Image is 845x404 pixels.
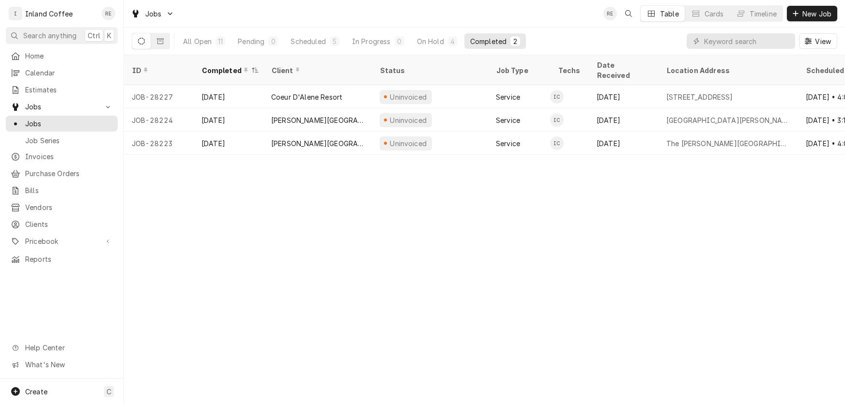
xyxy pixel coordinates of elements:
[512,36,518,46] div: 2
[6,199,118,215] a: Vendors
[6,357,118,373] a: Go to What's New
[352,36,391,46] div: In Progress
[6,48,118,64] a: Home
[25,202,113,212] span: Vendors
[6,216,118,232] a: Clients
[389,138,428,149] div: Uninvoiced
[145,9,162,19] span: Jobs
[124,85,194,108] div: JOB-28227
[6,149,118,165] a: Invoices
[25,135,113,146] span: Job Series
[704,33,790,49] input: Keyword search
[380,65,478,75] div: Status
[194,132,263,155] div: [DATE]
[107,30,111,41] span: K
[124,132,194,155] div: JOB-28223
[6,82,118,98] a: Estimates
[6,165,118,181] a: Purchase Orders
[603,7,617,20] div: Ruth Easley's Avatar
[25,102,98,112] span: Jobs
[550,113,564,127] div: Inland Coffee and Beverage (Service Company)'s Avatar
[417,36,444,46] div: On Hold
[25,51,113,61] span: Home
[6,27,118,44] button: Search anythingCtrlK
[25,359,112,370] span: What's New
[25,85,113,95] span: Estimates
[238,36,264,46] div: Pending
[787,6,837,21] button: New Job
[450,36,456,46] div: 4
[666,115,790,125] div: [GEOGRAPHIC_DATA][PERSON_NAME] [STREET_ADDRESS]
[666,138,790,149] div: The [PERSON_NAME][GEOGRAPHIC_DATA] (Tower) [STREET_ADDRESS]
[25,219,113,229] span: Clients
[660,9,679,19] div: Table
[194,108,263,132] div: [DATE]
[102,7,115,20] div: RE
[271,115,364,125] div: [PERSON_NAME][GEOGRAPHIC_DATA]
[23,30,77,41] span: Search anything
[88,30,100,41] span: Ctrl
[6,251,118,267] a: Reports
[25,9,73,19] div: Inland Coffee
[194,85,263,108] div: [DATE]
[6,340,118,356] a: Go to Help Center
[800,9,833,19] span: New Job
[217,36,223,46] div: 11
[107,387,111,397] span: C
[397,36,402,46] div: 0
[705,9,724,19] div: Cards
[201,65,249,75] div: Completed
[589,85,659,108] div: [DATE]
[550,90,564,104] div: IC
[597,60,649,80] div: Date Received
[496,115,520,125] div: Service
[550,136,564,150] div: Inland Coffee and Beverage (Service Company)'s Avatar
[132,65,184,75] div: ID
[25,343,112,353] span: Help Center
[291,36,325,46] div: Scheduled
[550,136,564,150] div: IC
[271,65,362,75] div: Client
[666,65,788,75] div: Location Address
[6,182,118,198] a: Bills
[25,68,113,78] span: Calendar
[9,7,22,20] div: I
[621,6,636,21] button: Open search
[25,151,113,162] span: Invoices
[550,113,564,127] div: IC
[799,33,837,49] button: View
[603,7,617,20] div: RE
[25,185,113,195] span: Bills
[589,132,659,155] div: [DATE]
[6,65,118,81] a: Calendar
[127,6,178,22] a: Go to Jobs
[496,65,542,75] div: Job Type
[124,108,194,132] div: JOB-28224
[332,36,338,46] div: 5
[666,92,733,102] div: [STREET_ADDRESS]
[271,92,342,102] div: Coeur D'Alene Resort
[25,119,113,129] span: Jobs
[550,90,564,104] div: Inland Coffee and Beverage (Service Company)'s Avatar
[389,115,428,125] div: Uninvoiced
[813,36,833,46] span: View
[6,99,118,115] a: Go to Jobs
[102,7,115,20] div: Ruth Easley's Avatar
[25,168,113,179] span: Purchase Orders
[6,133,118,149] a: Job Series
[589,108,659,132] div: [DATE]
[271,138,364,149] div: [PERSON_NAME][GEOGRAPHIC_DATA]
[25,388,47,396] span: Create
[496,138,520,149] div: Service
[389,92,428,102] div: Uninvoiced
[496,92,520,102] div: Service
[270,36,276,46] div: 0
[25,254,113,264] span: Reports
[470,36,507,46] div: Completed
[750,9,777,19] div: Timeline
[6,116,118,132] a: Jobs
[6,233,118,249] a: Go to Pricebook
[558,65,581,75] div: Techs
[183,36,212,46] div: All Open
[25,236,98,246] span: Pricebook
